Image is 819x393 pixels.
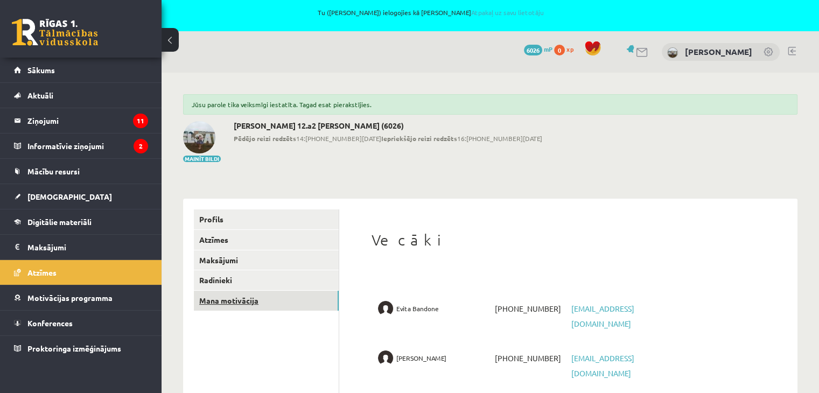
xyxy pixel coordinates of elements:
[14,311,148,335] a: Konferences
[27,293,113,303] span: Motivācijas programma
[234,134,296,143] b: Pēdējo reizi redzēts
[194,291,339,311] a: Mana motivācija
[27,235,148,259] legend: Maksājumi
[492,350,568,366] span: [PHONE_NUMBER]
[524,45,542,55] span: 6026
[571,353,634,378] a: [EMAIL_ADDRESS][DOMAIN_NAME]
[234,134,542,143] span: 14:[PHONE_NUMBER][DATE] 16:[PHONE_NUMBER][DATE]
[194,230,339,250] a: Atzīmes
[14,285,148,310] a: Motivācijas programma
[12,19,98,46] a: Rīgas 1. Tālmācības vidusskola
[396,301,439,316] span: Evita Bandone
[492,301,568,316] span: [PHONE_NUMBER]
[27,343,121,353] span: Proktoringa izmēģinājums
[14,108,148,133] a: Ziņojumi11
[14,184,148,209] a: [DEMOGRAPHIC_DATA]
[27,166,80,176] span: Mācību resursi
[14,336,148,361] a: Proktoringa izmēģinājums
[471,8,543,17] a: Atpakaļ uz savu lietotāju
[14,235,148,259] a: Maksājumi
[183,94,797,115] div: Jūsu parole tika veiksmīgi iestatīta. Tagad esat pierakstījies.
[183,121,215,153] img: Endija Ozoliņa
[27,90,53,100] span: Aktuāli
[27,318,73,328] span: Konferences
[667,47,678,58] img: Endija Ozoliņa
[571,304,634,328] a: [EMAIL_ADDRESS][DOMAIN_NAME]
[194,270,339,290] a: Radinieki
[27,192,112,201] span: [DEMOGRAPHIC_DATA]
[134,139,148,153] i: 2
[194,209,339,229] a: Profils
[378,301,393,316] img: Evita Bandone
[124,9,737,16] span: Tu ([PERSON_NAME]) ielogojies kā [PERSON_NAME]
[554,45,579,53] a: 0 xp
[14,58,148,82] a: Sākums
[27,134,148,158] legend: Informatīvie ziņojumi
[372,231,765,249] h1: Vecāki
[14,159,148,184] a: Mācību resursi
[381,134,457,143] b: Iepriekšējo reizi redzēts
[14,134,148,158] a: Informatīvie ziņojumi2
[566,45,573,53] span: xp
[234,121,542,130] h2: [PERSON_NAME] 12.a2 [PERSON_NAME] (6026)
[194,250,339,270] a: Maksājumi
[544,45,552,53] span: mP
[14,83,148,108] a: Aktuāli
[133,114,148,128] i: 11
[554,45,565,55] span: 0
[524,45,552,53] a: 6026 mP
[27,65,55,75] span: Sākums
[27,217,92,227] span: Digitālie materiāli
[14,209,148,234] a: Digitālie materiāli
[685,46,752,57] a: [PERSON_NAME]
[27,268,57,277] span: Atzīmes
[14,260,148,285] a: Atzīmes
[378,350,393,366] img: Ilmārs Ozoliņš
[27,108,148,133] legend: Ziņojumi
[396,350,446,366] span: [PERSON_NAME]
[183,156,221,162] button: Mainīt bildi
